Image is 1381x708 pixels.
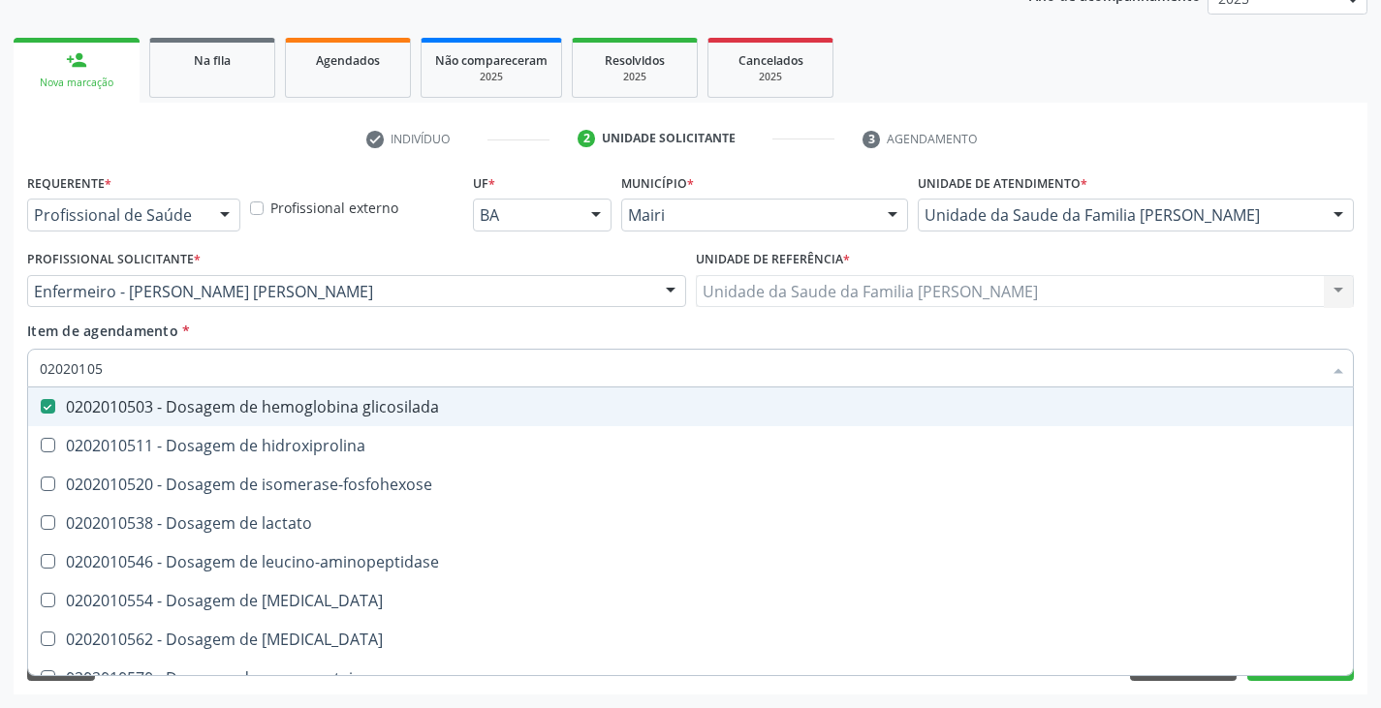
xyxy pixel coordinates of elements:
[40,631,1341,647] div: 0202010562 - Dosagem de [MEDICAL_DATA]
[722,70,819,84] div: 2025
[34,282,646,301] span: Enfermeiro - [PERSON_NAME] [PERSON_NAME]
[628,205,868,225] span: Mairi
[27,322,178,340] span: Item de agendamento
[34,205,201,225] span: Profissional de Saúde
[27,76,126,90] div: Nova marcação
[602,130,736,147] div: Unidade solicitante
[696,245,850,275] label: Unidade de referência
[918,169,1087,199] label: Unidade de atendimento
[270,198,398,218] label: Profissional externo
[40,477,1341,492] div: 0202010520 - Dosagem de isomerase-fosfohexose
[605,52,665,69] span: Resolvidos
[40,515,1341,531] div: 0202010538 - Dosagem de lactato
[578,130,595,147] div: 2
[40,593,1341,608] div: 0202010554 - Dosagem de [MEDICAL_DATA]
[40,349,1322,387] input: Buscar por procedimentos
[40,399,1341,415] div: 0202010503 - Dosagem de hemoglobina glicosilada
[40,554,1341,569] div: 0202010546 - Dosagem de leucino-aminopeptidase
[316,52,380,69] span: Agendados
[435,70,548,84] div: 2025
[586,70,683,84] div: 2025
[435,52,548,69] span: Não compareceram
[27,245,201,275] label: Profissional Solicitante
[194,52,231,69] span: Na fila
[480,205,572,225] span: BA
[27,169,111,199] label: Requerente
[925,205,1314,225] span: Unidade da Saude da Familia [PERSON_NAME]
[738,52,803,69] span: Cancelados
[40,670,1341,686] div: 0202010570 - Dosagem de muco-proteinas
[40,438,1341,453] div: 0202010511 - Dosagem de hidroxiprolina
[66,49,87,71] div: person_add
[621,169,694,199] label: Município
[473,169,495,199] label: UF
